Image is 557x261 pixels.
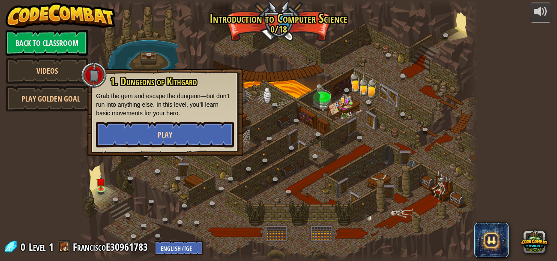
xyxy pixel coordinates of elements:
[110,74,197,89] span: 1. Dungeons of Kithgard
[21,240,28,254] span: 0
[73,240,150,254] a: FranciscoE30961783
[96,92,234,117] p: Grab the gem and escape the dungeon—but don’t run into anything else. In this level, you’ll learn...
[49,240,54,254] span: 1
[6,3,115,28] img: CodeCombat - Learn how to code by playing a game
[6,58,88,84] a: Videos
[96,174,105,190] img: level-banner-unstarted.png
[96,122,234,147] button: Play
[158,129,172,140] span: Play
[6,30,88,56] a: Back to Classroom
[29,240,46,254] span: Level
[530,3,551,23] button: Adjust volume
[6,86,96,111] a: Play Golden Goal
